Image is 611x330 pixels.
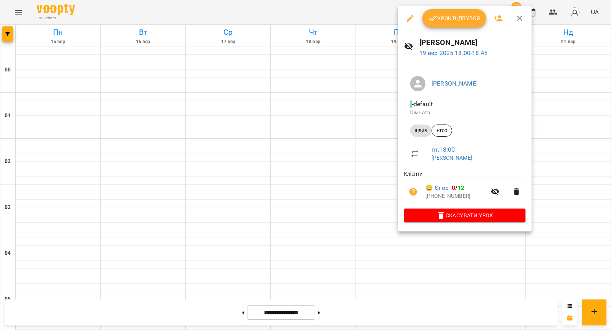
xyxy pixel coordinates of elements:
[432,146,455,153] a: пт , 18:00
[410,127,432,134] span: Індив
[419,49,488,57] a: 19 вер 2025 18:00-18:45
[410,109,519,116] p: Кімната
[404,183,422,201] button: Візит ще не сплачено. Додати оплату?
[404,170,525,208] ul: Клієнти
[457,184,464,191] span: 12
[410,211,519,220] span: Скасувати Урок
[452,184,465,191] b: /
[425,192,486,200] p: [PHONE_NUMBER]
[404,209,525,222] button: Скасувати Урок
[425,183,449,192] a: 😀 Єгор
[432,80,478,87] a: [PERSON_NAME]
[428,14,480,23] span: Урок відбувся
[419,37,526,49] h6: [PERSON_NAME]
[410,100,434,108] span: - default
[432,127,452,134] span: Єгор
[452,184,455,191] span: 0
[432,155,472,161] a: [PERSON_NAME]
[422,9,487,27] button: Урок відбувся
[432,125,452,137] div: Єгор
